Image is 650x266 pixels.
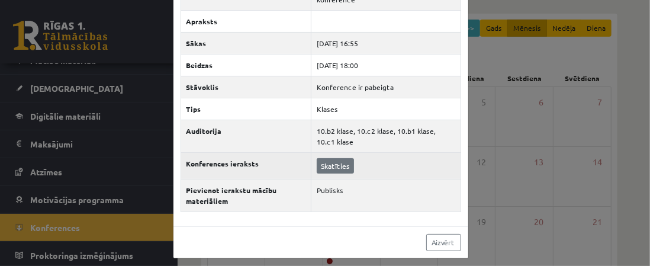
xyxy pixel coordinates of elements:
a: Skatīties [317,158,354,174]
th: Tips [181,98,311,120]
td: Konference ir pabeigta [311,76,461,98]
th: Apraksts [181,10,311,32]
td: 10.b2 klase, 10.c2 klase, 10.b1 klase, 10.c1 klase [311,120,461,152]
th: Stāvoklis [181,76,311,98]
th: Pievienot ierakstu mācību materiāliem [181,179,311,211]
th: Beidzas [181,54,311,76]
th: Konferences ieraksts [181,152,311,179]
td: Klases [311,98,461,120]
th: Sākas [181,32,311,54]
td: [DATE] 18:00 [311,54,461,76]
th: Auditorija [181,120,311,152]
a: Aizvērt [426,234,461,251]
td: [DATE] 16:55 [311,32,461,54]
td: Publisks [311,179,461,211]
